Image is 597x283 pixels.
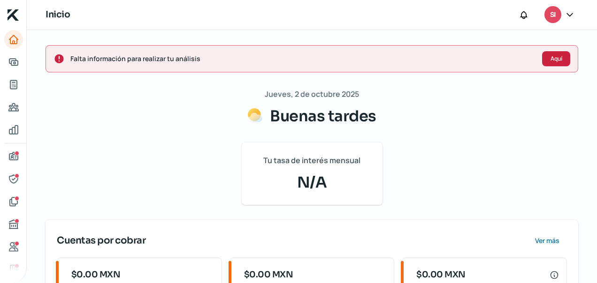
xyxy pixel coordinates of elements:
span: Cuentas por cobrar [57,234,145,248]
a: Documentos [4,192,23,211]
button: Aquí [542,51,570,66]
img: Saludos [247,108,262,123]
span: Aquí [551,56,562,62]
a: Mis finanzas [4,120,23,139]
span: SI [550,9,556,21]
button: Ver más [527,231,567,250]
span: Falta información para realizar tu análisis [70,53,535,64]
a: Representantes [4,170,23,189]
a: Referencias [4,237,23,256]
span: N/A [253,171,371,194]
span: $0.00 MXN [71,268,121,281]
a: Información general [4,147,23,166]
span: $0.00 MXN [244,268,293,281]
a: Adelantar facturas [4,53,23,71]
span: Ver más [535,237,559,244]
span: Tu tasa de interés mensual [263,154,360,167]
span: Buenas tardes [270,107,376,126]
span: Jueves, 2 de octubre 2025 [265,87,359,101]
a: Tus créditos [4,75,23,94]
a: Buró de crédito [4,215,23,234]
span: $0.00 MXN [416,268,466,281]
h1: Inicio [46,8,70,22]
a: Industria [4,260,23,279]
a: Inicio [4,30,23,49]
a: Pago a proveedores [4,98,23,117]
